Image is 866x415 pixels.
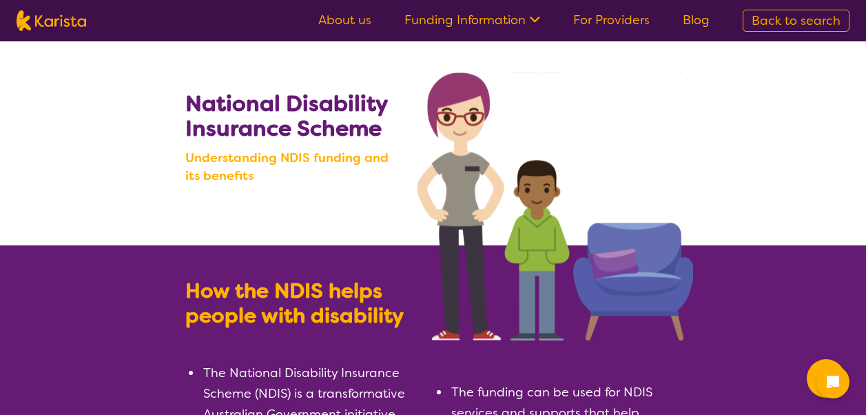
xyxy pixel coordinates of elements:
b: How the NDIS helps people with disability [185,277,404,330]
a: For Providers [573,12,650,28]
img: Karista logo [17,10,86,31]
a: Funding Information [404,12,540,28]
b: National Disability Insurance Scheme [185,89,387,143]
a: About us [318,12,371,28]
b: Understanding NDIS funding and its benefits [185,149,405,185]
img: Search NDIS services with Karista [417,72,693,341]
button: Channel Menu [807,359,845,398]
span: Back to search [752,12,841,29]
a: Blog [683,12,710,28]
a: Back to search [743,10,849,32]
